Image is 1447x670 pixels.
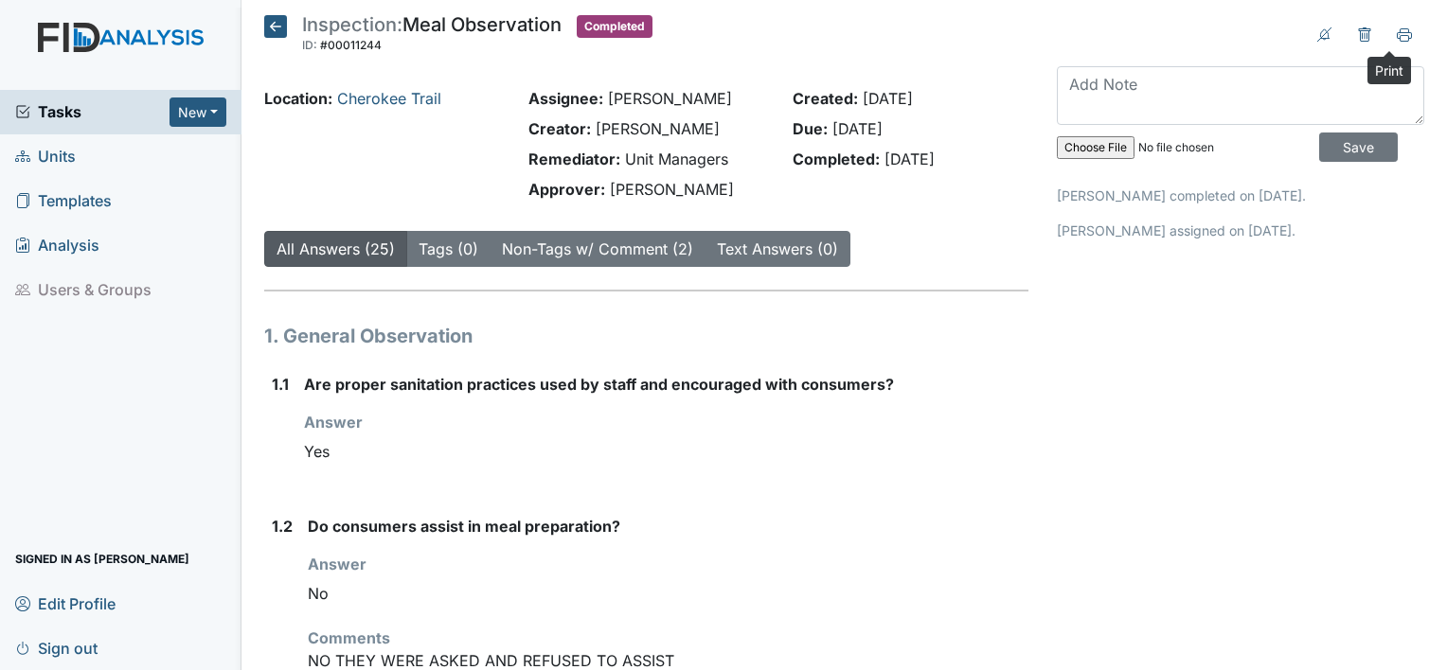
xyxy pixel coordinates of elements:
a: All Answers (25) [277,239,395,258]
strong: Answer [308,555,366,573]
span: [DATE] [863,89,913,108]
span: Completed [577,15,652,38]
span: Edit Profile [15,589,116,618]
a: Tasks [15,100,170,123]
div: Meal Observation [302,15,562,57]
span: Signed in as [PERSON_NAME] [15,544,189,573]
strong: Completed: [793,150,880,168]
span: Sign out [15,633,98,662]
a: Tags (0) [419,239,478,258]
button: Tags (0) [406,231,491,267]
span: Units [15,142,76,171]
div: Yes [304,433,1028,469]
label: 1.1 [272,373,289,396]
a: Cherokee Trail [337,89,441,108]
a: Text Answers (0) [717,239,838,258]
div: Print [1367,57,1411,84]
label: 1.2 [272,515,293,538]
button: All Answers (25) [264,231,407,267]
span: [DATE] [884,150,935,168]
button: Text Answers (0) [705,231,850,267]
span: #00011244 [320,38,382,52]
label: Comments [308,626,390,649]
span: [PERSON_NAME] [610,180,734,199]
span: [PERSON_NAME] [596,119,720,138]
span: [PERSON_NAME] [608,89,732,108]
button: New [170,97,226,127]
a: Non-Tags w/ Comment (2) [502,239,693,258]
strong: Location: [264,89,332,108]
span: [DATE] [832,119,883,138]
span: Templates [15,186,112,216]
input: Save [1319,132,1398,162]
strong: Assignee: [528,89,603,108]
span: Analysis [15,231,99,260]
button: Non-Tags w/ Comment (2) [490,231,706,267]
p: [PERSON_NAME] completed on [DATE]. [1057,185,1424,205]
strong: Due: [793,119,828,138]
span: ID: [302,38,317,52]
span: Unit Managers [625,150,728,168]
p: [PERSON_NAME] assigned on [DATE]. [1057,220,1424,240]
span: Inspection: [302,13,402,36]
div: No [308,575,1028,611]
label: Are proper sanitation practices used by staff and encouraged with consumers? [304,373,894,396]
strong: Remediator: [528,150,620,168]
strong: Creator: [528,119,591,138]
h1: 1. General Observation [264,322,1028,350]
label: Do consumers assist in meal preparation? [308,515,620,538]
strong: Answer [304,413,363,432]
strong: Approver: [528,180,605,199]
strong: Created: [793,89,858,108]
